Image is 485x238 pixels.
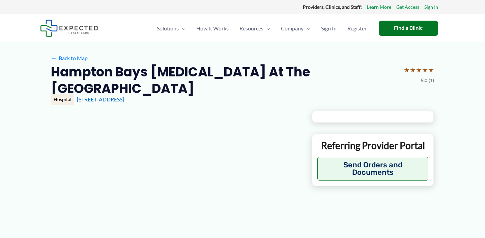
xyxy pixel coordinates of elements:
[421,76,427,85] span: 5.0
[51,53,88,63] a: ←Back to Map
[151,17,372,40] nav: Primary Site Navigation
[317,157,428,181] button: Send Orders and Documents
[422,64,428,76] span: ★
[40,20,98,37] img: Expected Healthcare Logo - side, dark font, small
[239,17,263,40] span: Resources
[51,94,74,105] div: Hospital
[151,17,191,40] a: SolutionsMenu Toggle
[263,17,270,40] span: Menu Toggle
[191,17,234,40] a: How It Works
[367,3,391,11] a: Learn More
[157,17,179,40] span: Solutions
[424,3,438,11] a: Sign In
[77,96,124,102] a: [STREET_ADDRESS]
[316,17,342,40] a: Sign In
[410,64,416,76] span: ★
[234,17,276,40] a: ResourcesMenu Toggle
[416,64,422,76] span: ★
[404,64,410,76] span: ★
[281,17,304,40] span: Company
[196,17,229,40] span: How It Works
[304,17,310,40] span: Menu Toggle
[379,21,438,36] a: Find a Clinic
[342,17,372,40] a: Register
[396,3,419,11] a: Get Access
[179,17,186,40] span: Menu Toggle
[51,55,57,61] span: ←
[276,17,316,40] a: CompanyMenu Toggle
[428,64,434,76] span: ★
[303,4,362,10] strong: Providers, Clinics, and Staff:
[347,17,367,40] span: Register
[317,139,428,151] p: Referring Provider Portal
[321,17,337,40] span: Sign In
[429,76,434,85] span: (1)
[51,64,398,97] h2: Hampton Bays [MEDICAL_DATA] at the [GEOGRAPHIC_DATA]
